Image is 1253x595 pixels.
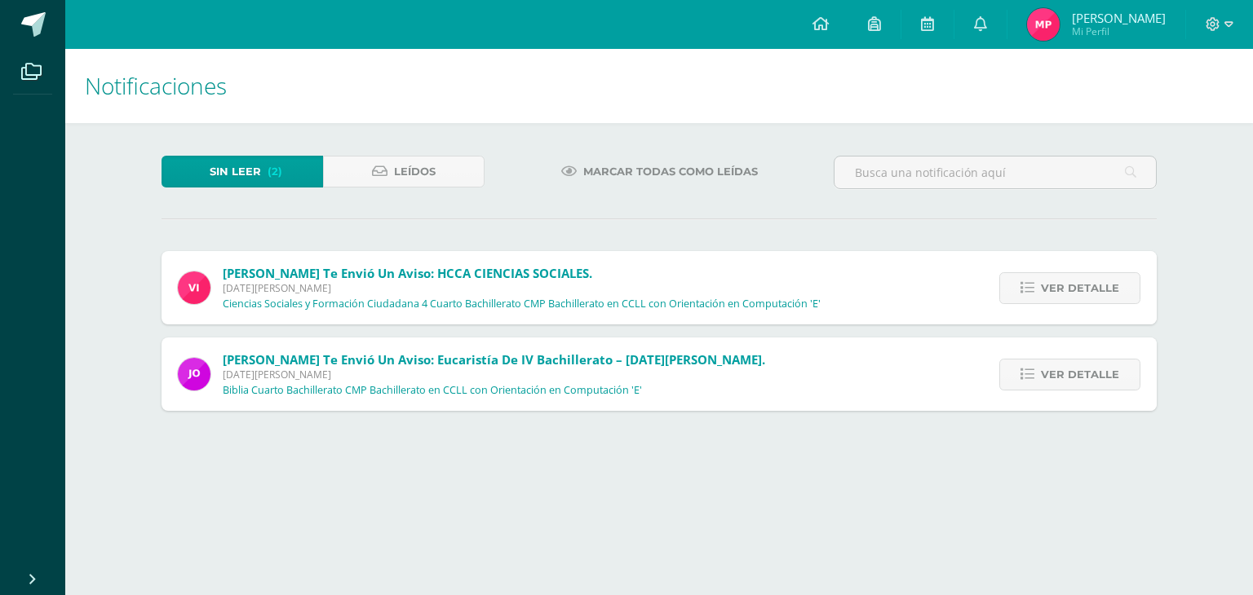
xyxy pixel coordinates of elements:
[210,156,261,187] span: Sin leer
[1041,273,1119,303] span: Ver detalle
[223,351,765,368] span: [PERSON_NAME] te envió un aviso: Eucaristía de IV bachillerato – [DATE][PERSON_NAME].
[394,156,436,187] span: Leídos
[223,281,821,295] span: [DATE][PERSON_NAME]
[178,271,210,304] img: bd6d0aa147d20350c4821b7c643124fa.png
[1072,10,1166,26] span: [PERSON_NAME]
[323,156,485,187] a: Leídos
[223,384,642,397] p: Biblia Cuarto Bachillerato CMP Bachillerato en CCLL con Orientación en Computación 'E'
[1072,24,1166,38] span: Mi Perfil
[85,70,227,101] span: Notificaciones
[223,368,765,381] span: [DATE][PERSON_NAME]
[223,265,592,281] span: [PERSON_NAME] te envió un aviso: HCCA CIENCIAS SOCIALES.
[162,156,323,187] a: Sin leer(2)
[223,297,821,311] p: Ciencias Sociales y Formación Ciudadana 4 Cuarto Bachillerato CMP Bachillerato en CCLL con Orient...
[268,156,282,187] span: (2)
[1041,359,1119,390] span: Ver detalle
[178,358,210,390] img: 6614adf7432e56e5c9e182f11abb21f1.png
[541,156,778,187] a: Marcar todas como leídas
[583,156,758,187] span: Marcar todas como leídas
[835,156,1156,188] input: Busca una notificación aquí
[1027,8,1060,41] img: 655bd1cedd5a84da581ed952d9b754f6.png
